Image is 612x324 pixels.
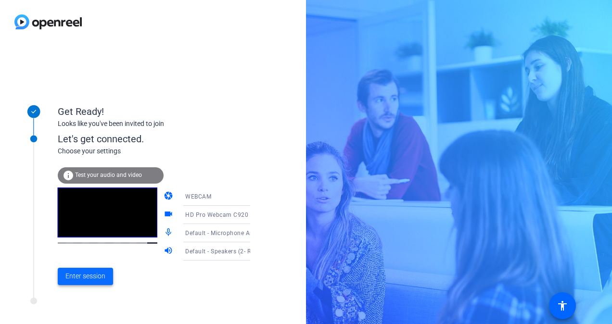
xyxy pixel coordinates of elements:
mat-icon: accessibility [557,300,568,312]
span: Default - Speakers (2- Realtek(R) Audio) [185,247,296,255]
span: Test your audio and video [75,172,142,178]
div: Choose your settings [58,146,270,156]
mat-icon: mic_none [164,227,175,239]
mat-icon: camera [164,191,175,202]
span: Default - Microphone Array (2- Intel® Smart Sound Technology for Digital Microphones) [185,229,431,237]
mat-icon: videocam [164,209,175,221]
div: Get Ready! [58,104,250,119]
mat-icon: info [63,170,74,181]
span: HD Pro Webcam C920 (046d:082d) [185,211,285,218]
mat-icon: volume_up [164,246,175,257]
span: Enter session [65,271,105,281]
div: Let's get connected. [58,132,270,146]
span: WEBCAM [185,193,211,200]
button: Enter session [58,268,113,285]
div: Looks like you've been invited to join [58,119,250,129]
